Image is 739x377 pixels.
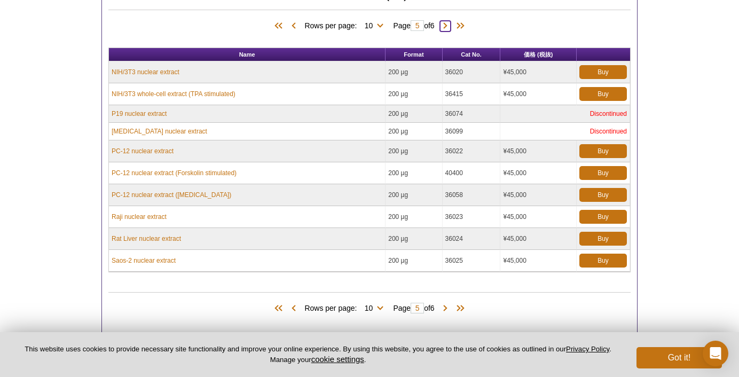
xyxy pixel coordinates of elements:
[579,254,627,268] a: Buy
[443,48,501,61] th: Cat No.
[500,184,577,206] td: ¥45,000
[451,303,467,314] span: Last Page
[566,345,609,353] a: Privacy Policy
[112,127,207,136] a: [MEDICAL_DATA] nuclear extract
[636,347,722,368] button: Got it!
[388,303,439,313] span: Page of
[579,166,627,180] a: Buy
[112,234,181,244] a: Rat Liver nuclear extract
[430,21,435,30] span: 6
[288,303,299,314] span: Previous Page
[386,105,442,123] td: 200 µg
[443,250,501,272] td: 36025
[17,344,619,365] p: This website uses cookies to provide necessary site functionality and improve your online experie...
[112,256,176,265] a: Saos-2 nuclear extract
[112,168,237,178] a: PC-12 nuclear extract (Forskolin stimulated)
[500,162,577,184] td: ¥45,000
[386,48,442,61] th: Format
[443,140,501,162] td: 36022
[443,105,501,123] td: 36074
[703,341,728,366] div: Open Intercom Messenger
[386,228,442,250] td: 200 µg
[386,140,442,162] td: 200 µg
[579,232,627,246] a: Buy
[386,206,442,228] td: 200 µg
[500,123,630,140] td: Discontinued
[443,123,501,140] td: 36099
[579,144,627,158] a: Buy
[388,20,439,31] span: Page of
[386,83,442,105] td: 200 µg
[500,105,630,123] td: Discontinued
[500,61,577,83] td: ¥45,000
[112,109,167,119] a: P19 nuclear extract
[386,123,442,140] td: 200 µg
[112,212,167,222] a: Raji nuclear extract
[288,21,299,32] span: Previous Page
[500,48,577,61] th: 価格 (税抜)
[386,250,442,272] td: 200 µg
[579,65,627,79] a: Buy
[112,190,231,200] a: PC-12 nuclear extract ([MEDICAL_DATA])
[272,303,288,314] span: First Page
[500,250,577,272] td: ¥45,000
[500,206,577,228] td: ¥45,000
[109,48,386,61] th: Name
[443,228,501,250] td: 36024
[500,140,577,162] td: ¥45,000
[272,21,288,32] span: First Page
[440,303,451,314] span: Next Page
[443,184,501,206] td: 36058
[579,87,627,101] a: Buy
[386,61,442,83] td: 200 µg
[443,162,501,184] td: 40400
[443,83,501,105] td: 36415
[443,206,501,228] td: 36023
[108,292,631,293] h2: Products (57)
[579,188,627,202] a: Buy
[451,21,467,32] span: Last Page
[579,210,627,224] a: Buy
[112,67,179,77] a: NIH/3T3 nuclear extract
[440,21,451,32] span: Next Page
[430,304,435,312] span: 6
[386,162,442,184] td: 200 µg
[304,20,388,30] span: Rows per page:
[443,61,501,83] td: 36020
[500,83,577,105] td: ¥45,000
[500,228,577,250] td: ¥45,000
[386,184,442,206] td: 200 µg
[112,89,235,99] a: NIH/3T3 whole-cell extract (TPA stimulated)
[311,355,364,364] button: cookie settings
[112,146,174,156] a: PC-12 nuclear extract
[304,302,388,313] span: Rows per page:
